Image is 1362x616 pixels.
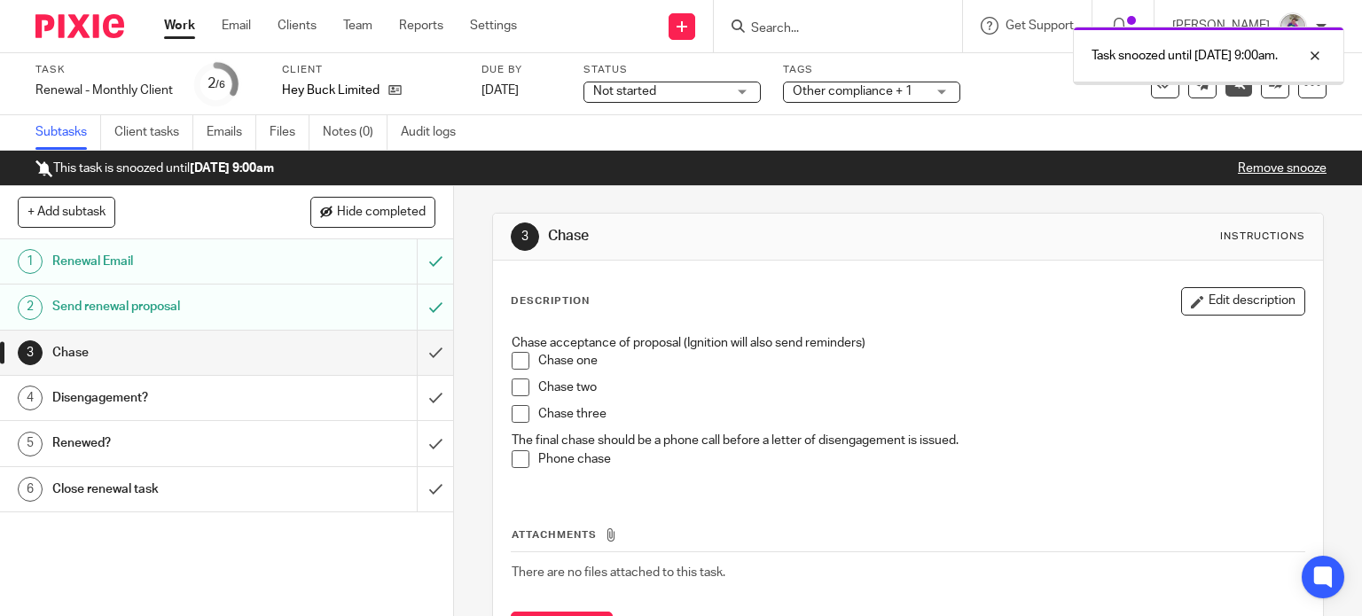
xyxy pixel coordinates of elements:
span: Other compliance + 1 [793,85,912,97]
h1: Renewed? [52,430,284,456]
b: [DATE] 9:00am [190,162,274,175]
div: 1 [18,249,43,274]
a: Subtasks [35,115,101,150]
div: Renewal - Monthly Client [35,82,173,99]
h1: Close renewal task [52,476,284,503]
p: Task snoozed until [DATE] 9:00am. [1092,47,1278,65]
a: Remove snooze [1238,162,1327,175]
h1: Chase [548,227,945,246]
div: 6 [18,477,43,502]
a: Notes (0) [323,115,387,150]
a: Settings [470,17,517,35]
p: Chase acceptance of proposal (Ignition will also send reminders) [512,334,1305,352]
div: 3 [18,340,43,365]
span: There are no files attached to this task. [512,566,725,579]
button: Hide completed [310,197,435,227]
small: /6 [215,80,225,90]
h1: Send renewal proposal [52,293,284,320]
p: This task is snoozed until [35,160,274,177]
a: Files [270,115,309,150]
a: Work [164,17,195,35]
img: DBTieDye.jpg [1279,12,1307,41]
a: Email [222,17,251,35]
div: 2 [18,295,43,320]
label: Client [282,63,459,77]
span: [DATE] [481,84,519,97]
button: Edit description [1181,287,1305,316]
span: Attachments [512,530,597,540]
p: Description [511,294,590,308]
p: Phone chase [538,450,1305,468]
img: Pixie [35,14,124,38]
label: Task [35,63,173,77]
a: Client tasks [114,115,193,150]
p: Hey Buck Limited [282,82,380,99]
span: Not started [593,85,656,97]
p: Chase one [538,352,1305,370]
a: Team [343,17,372,35]
p: The final chase should be a phone call before a letter of disengagement is issued. [512,432,1305,449]
a: Emails [207,115,256,150]
h1: Chase [52,339,284,366]
button: + Add subtask [18,197,115,227]
h1: Renewal Email [52,248,284,275]
div: Instructions [1220,230,1305,244]
a: Audit logs [401,115,469,150]
p: Chase three [538,405,1305,423]
h1: Disengagement? [52,385,284,411]
div: 3 [511,222,539,251]
label: Due by [481,63,561,77]
span: Hide completed [337,206,426,220]
label: Status [583,63,761,77]
a: Reports [399,17,443,35]
p: Chase two [538,378,1305,396]
div: 2 [207,74,225,94]
a: Clients [278,17,317,35]
div: 4 [18,386,43,410]
div: 5 [18,432,43,456]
